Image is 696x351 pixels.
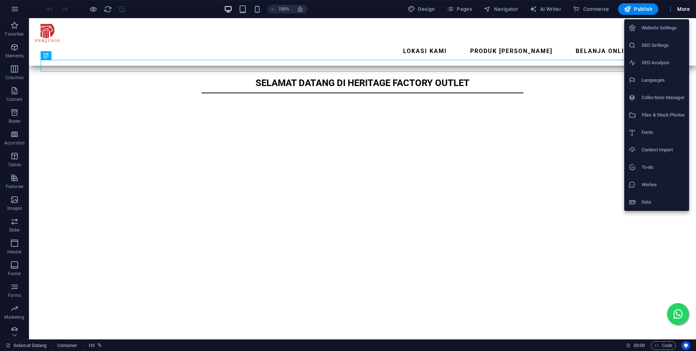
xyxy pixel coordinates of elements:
[642,128,685,137] h6: Fonts
[642,146,685,154] h6: Content Import
[642,111,685,119] h6: Files & Stock Photos
[642,76,685,85] h6: Languages
[642,24,685,32] h6: Website Settings
[642,198,685,207] h6: Data
[642,180,685,189] h6: Wishes
[642,163,685,172] h6: To-do
[642,41,685,50] h6: SEO Settings
[642,58,685,67] h6: SEO Analysis
[642,93,685,102] h6: Collections Manager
